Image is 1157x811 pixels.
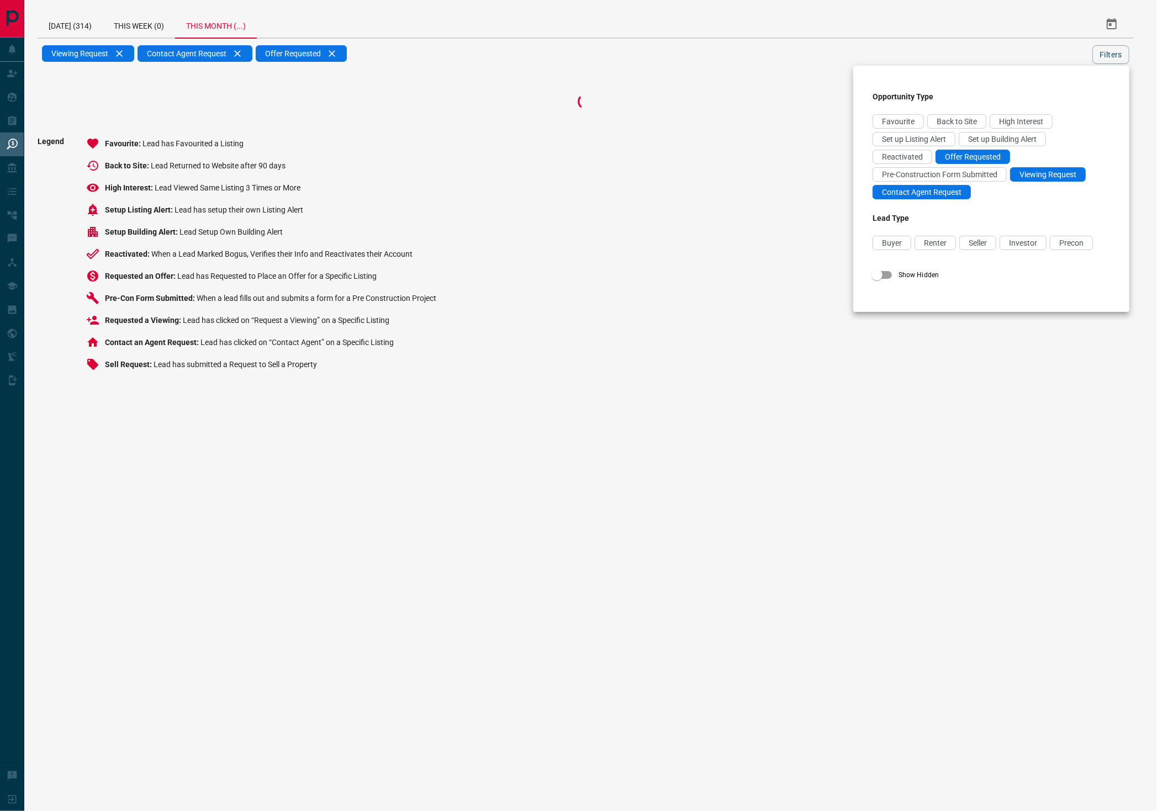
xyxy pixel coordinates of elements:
div: Seller [959,236,996,250]
span: Back to Site [937,117,977,126]
div: Reactivated [873,150,932,164]
span: Reactivated [882,152,923,161]
h3: Lead Type [873,214,1110,222]
span: Show Hidden [899,270,939,280]
span: Buyer [882,238,902,247]
div: Back to Site [927,114,986,129]
span: Contact Agent Request [882,188,961,197]
div: Renter [915,236,956,250]
div: Investor [1000,236,1047,250]
div: Set up Listing Alert [873,132,955,146]
div: Precon [1050,236,1093,250]
div: Contact Agent Request [873,185,971,199]
span: Set up Listing Alert [882,135,946,144]
h3: Opportunity Type [873,92,1110,101]
div: Viewing Request [1010,167,1086,182]
div: Offer Requested [936,150,1010,164]
span: Viewing Request [1019,170,1076,179]
span: Offer Requested [945,152,1001,161]
div: Set up Building Alert [959,132,1046,146]
span: High Interest [999,117,1043,126]
span: Favourite [882,117,915,126]
span: Seller [969,238,987,247]
div: Buyer [873,236,911,250]
div: Pre-Construction Form Submitted [873,167,1007,182]
span: Investor [1009,238,1037,247]
span: Pre-Construction Form Submitted [882,170,997,179]
span: Precon [1059,238,1084,247]
div: High Interest [990,114,1053,129]
span: Set up Building Alert [968,135,1037,144]
div: Favourite [873,114,924,129]
span: Renter [924,238,947,247]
